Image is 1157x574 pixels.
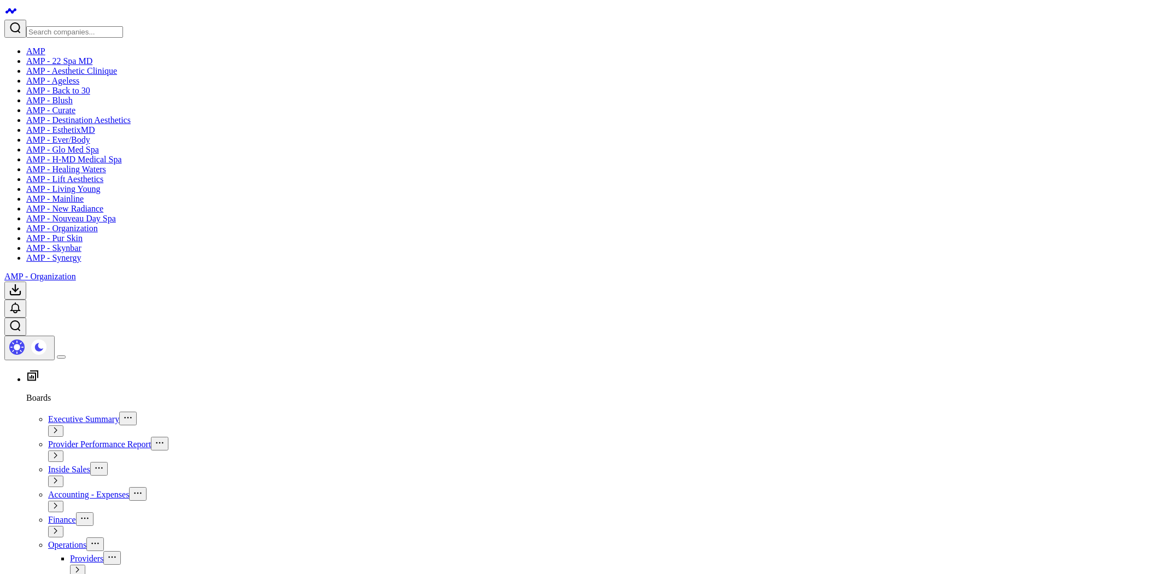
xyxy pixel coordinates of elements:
[4,318,26,336] button: Open search
[26,76,79,85] a: AMP - Ageless
[26,145,99,154] a: AMP - Glo Med Spa
[26,135,90,144] a: AMP - Ever/Body
[26,393,1153,403] p: Boards
[26,224,98,233] a: AMP - Organization
[26,46,45,56] a: AMP
[26,56,92,66] a: AMP - 22 Spa MD
[26,96,73,105] a: AMP - Blush
[26,125,95,134] a: AMP - EsthetixMD
[26,86,90,95] a: AMP - Back to 30
[26,184,100,194] a: AMP - Living Young
[26,155,122,164] a: AMP - H-MD Medical Spa
[4,20,26,38] button: Search companies button
[26,165,106,174] a: AMP - Healing Waters
[26,26,123,38] input: Search companies input
[26,106,75,115] a: AMP - Curate
[48,414,119,424] a: Executive Summary
[26,233,83,243] a: AMP - Pur Skin
[48,465,90,474] a: Inside Sales
[26,66,117,75] a: AMP - Aesthetic Clinique
[4,272,76,281] a: AMP - Organization
[48,540,86,549] a: Operations
[26,204,103,213] a: AMP - New Radiance
[26,253,81,262] a: AMP - Synergy
[26,115,131,125] a: AMP - Destination Aesthetics
[48,490,129,499] a: Accounting - Expenses
[48,440,151,449] a: Provider Performance Report
[70,554,103,563] a: Providers
[26,243,81,253] a: AMP - Skynbar
[26,214,116,223] a: AMP - Nouveau Day Spa
[48,515,76,524] a: Finance
[26,194,84,203] a: AMP - Mainline
[26,174,103,184] a: AMP - Lift Aesthetics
